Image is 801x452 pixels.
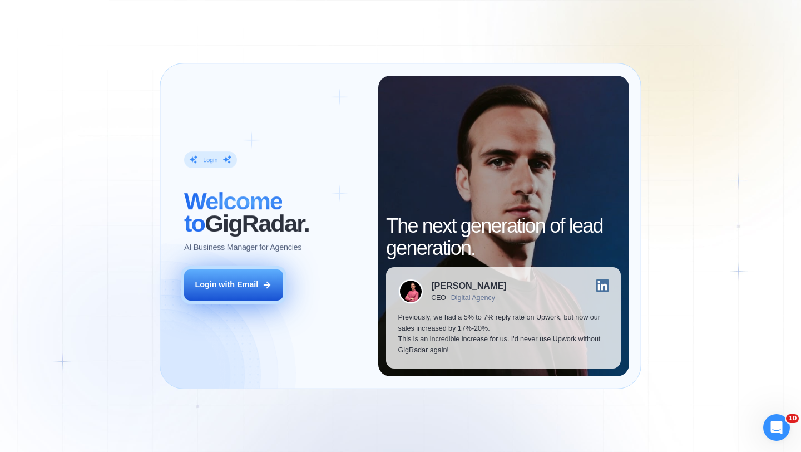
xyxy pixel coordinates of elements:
[184,190,366,234] h2: ‍ GigRadar.
[398,312,609,356] p: Previously, we had a 5% to 7% reply rate on Upwork, but now our sales increased by 17%-20%. This ...
[203,156,217,164] div: Login
[184,188,282,237] span: Welcome to
[451,294,495,302] div: Digital Agency
[431,281,506,290] div: [PERSON_NAME]
[184,242,301,253] p: AI Business Manager for Agencies
[184,269,283,301] button: Login with Email
[431,294,446,302] div: CEO
[763,414,790,441] iframe: Intercom live chat
[386,215,621,259] h2: The next generation of lead generation.
[195,279,258,291] div: Login with Email
[786,414,799,423] span: 10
